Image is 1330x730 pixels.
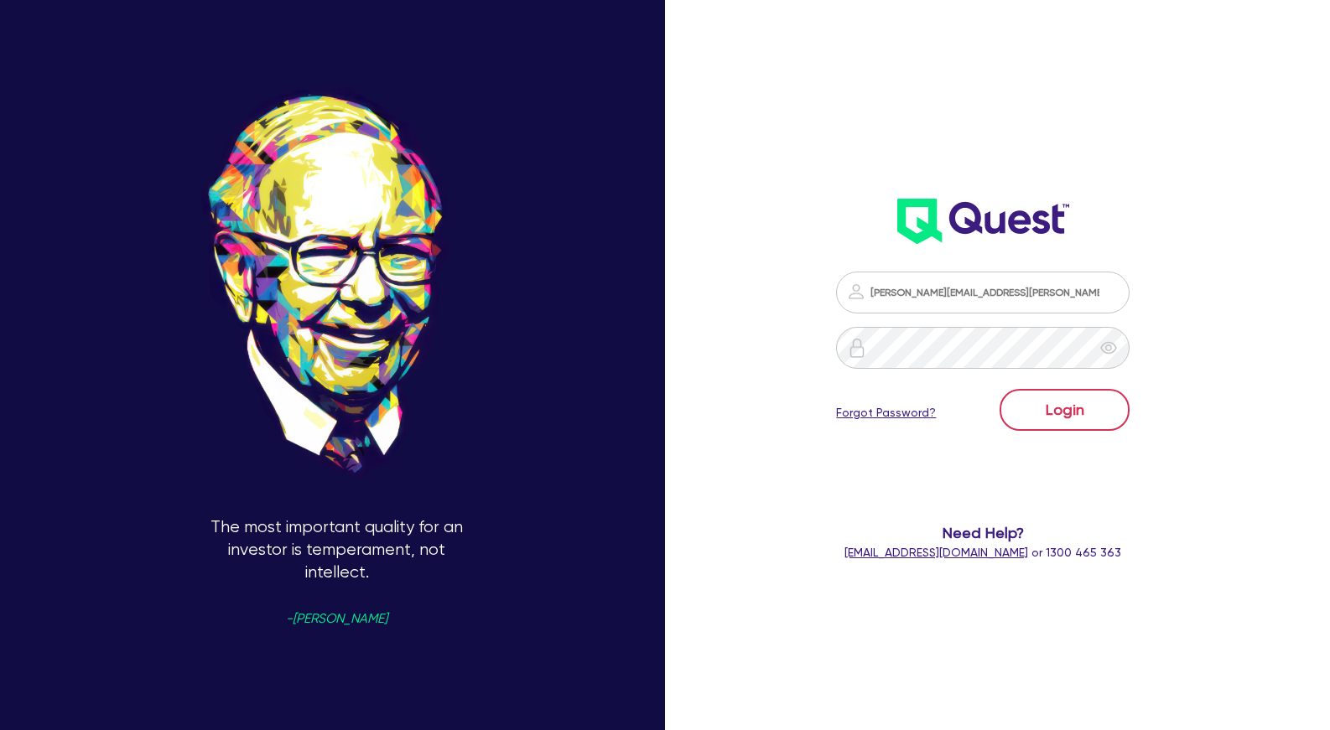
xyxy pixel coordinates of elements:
span: or 1300 465 363 [844,546,1121,559]
a: [EMAIL_ADDRESS][DOMAIN_NAME] [844,546,1028,559]
img: icon-password [846,282,866,302]
img: icon-password [847,338,867,358]
span: Need Help? [809,521,1156,544]
input: Email address [836,272,1130,313]
button: Login [1000,389,1130,431]
img: wH2k97JdezQIQAAAABJRU5ErkJggg== [897,199,1069,244]
span: -[PERSON_NAME] [286,613,387,625]
a: Forgot Password? [836,404,936,422]
span: eye [1100,339,1117,356]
